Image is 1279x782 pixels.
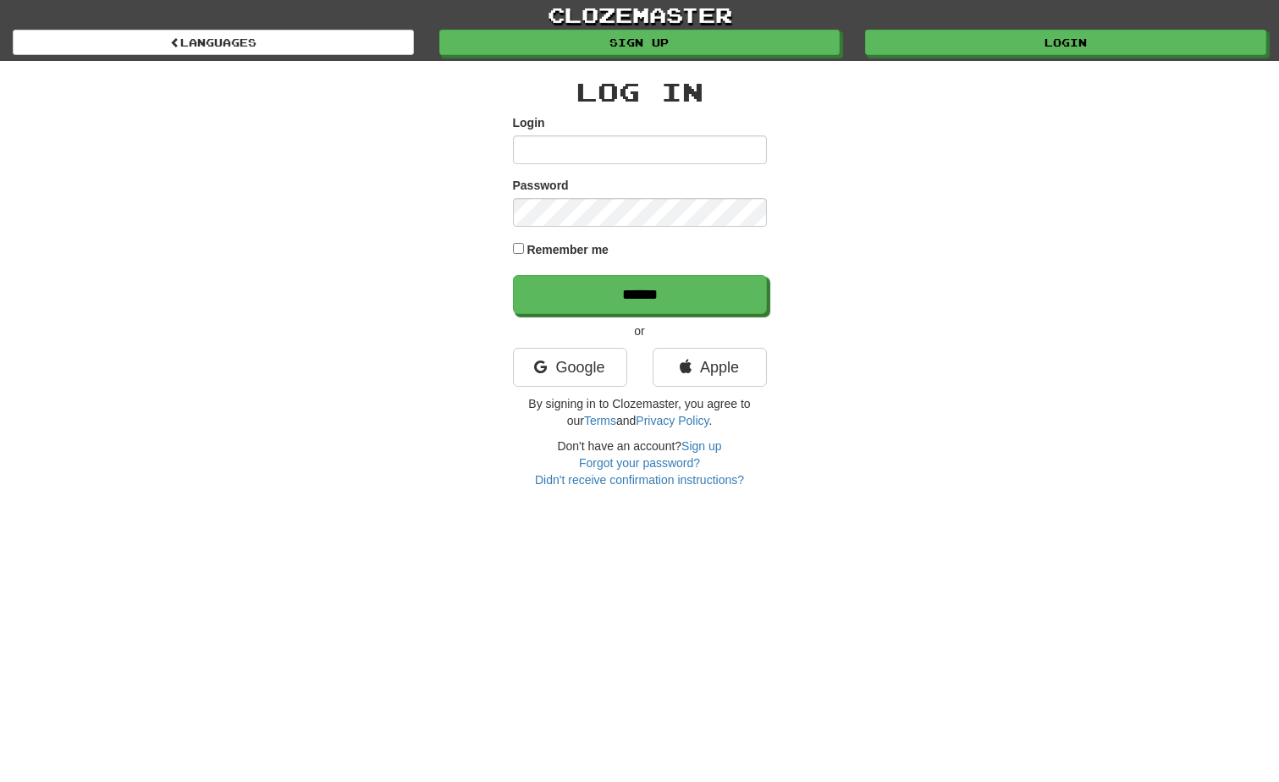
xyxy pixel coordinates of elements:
a: Languages [13,30,414,55]
a: Forgot your password? [579,456,700,470]
h2: Log In [513,78,767,106]
div: Don't have an account? [513,438,767,488]
a: Apple [653,348,767,387]
a: Sign up [681,439,721,453]
a: Login [865,30,1266,55]
label: Login [513,114,545,131]
label: Password [513,177,569,194]
label: Remember me [526,241,609,258]
a: Google [513,348,627,387]
a: Terms [584,414,616,427]
a: Sign up [439,30,841,55]
a: Didn't receive confirmation instructions? [535,473,744,487]
p: By signing in to Clozemaster, you agree to our and . [513,395,767,429]
a: Privacy Policy [636,414,708,427]
p: or [513,322,767,339]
